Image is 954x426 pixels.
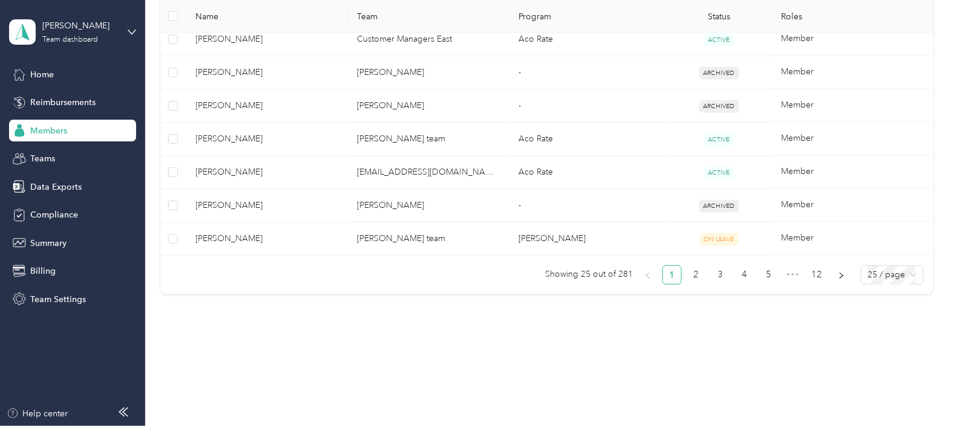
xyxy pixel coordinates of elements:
[30,265,56,277] span: Billing
[196,166,338,179] span: [PERSON_NAME]
[509,56,667,89] td: -
[644,272,652,279] span: left
[546,265,633,283] span: Showing 25 out of 281
[7,407,68,420] button: Help center
[42,19,118,32] div: [PERSON_NAME]
[760,266,778,284] a: 5
[348,23,509,56] td: Customer Managers East
[348,56,509,89] td: Acosta
[30,293,86,306] span: Team Settings
[30,181,82,193] span: Data Exports
[348,123,509,156] td: Cheryl Eicke's team
[700,233,739,246] span: ON LEAVE
[771,56,933,89] td: Member
[30,208,78,221] span: Compliance
[808,266,826,284] a: 12
[186,189,348,222] td: Deborah Meszaros
[186,156,348,189] td: Deborah Cosner
[838,272,845,279] span: right
[771,23,933,56] td: Member
[771,189,933,222] td: Member
[771,123,933,156] td: Member
[30,152,55,165] span: Teams
[509,222,667,256] td: Acosta
[186,123,348,156] td: Deborah Marinelli
[195,11,338,22] span: Name
[196,33,338,46] span: [PERSON_NAME]
[699,200,739,213] span: ARCHIVED
[348,89,509,123] td: Acosta
[759,265,779,285] li: 5
[662,265,682,285] li: 1
[687,266,705,284] a: 2
[509,89,667,123] td: -
[886,358,954,426] iframe: Everlance-gr Chat Button Frame
[771,156,933,189] td: Member
[348,189,509,222] td: Acosta
[196,66,338,79] span: [PERSON_NAME]
[832,265,851,285] button: right
[509,156,667,189] td: Aco Rate
[196,199,338,212] span: [PERSON_NAME]
[783,265,803,285] li: Next 5 Pages
[808,265,827,285] li: 12
[704,167,734,179] span: ACTIVE
[186,89,348,123] td: Jessica Deboer
[699,67,739,80] span: ARCHIVED
[30,68,54,81] span: Home
[30,237,67,250] span: Summary
[832,265,851,285] li: Next Page
[771,222,933,256] td: Member
[868,266,916,284] span: 25 / page
[699,100,739,113] span: ARCHIVED
[348,156,509,189] td: zrodriguez@premiumretail.com
[30,96,96,109] span: Reimbursements
[771,89,933,123] td: Member
[736,266,754,284] a: 4
[509,189,667,222] td: -
[196,132,338,146] span: [PERSON_NAME]
[186,56,348,89] td: Debra Hales
[711,266,730,284] a: 3
[186,222,348,256] td: Deborah Matheny
[30,124,67,137] span: Members
[638,265,658,285] button: left
[861,265,924,285] div: Page Size
[704,34,734,47] span: ACTIVE
[663,266,681,284] a: 1
[783,265,803,285] span: •••
[638,265,658,285] li: Previous Page
[704,134,734,146] span: ACTIVE
[509,123,667,156] td: Aco Rate
[196,99,338,112] span: [PERSON_NAME]
[196,232,338,245] span: [PERSON_NAME]
[42,36,98,44] div: Team dashboard
[735,265,754,285] li: 4
[711,265,730,285] li: 3
[509,23,667,56] td: Aco Rate
[186,23,348,56] td: Deborah Forte
[348,222,509,256] td: Ronald Strauss's team
[687,265,706,285] li: 2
